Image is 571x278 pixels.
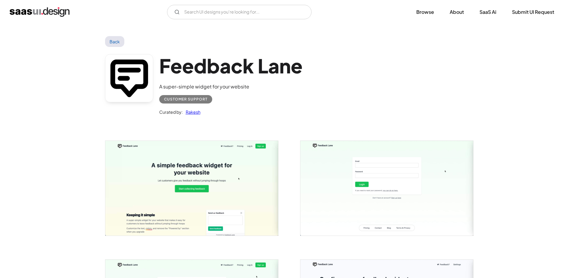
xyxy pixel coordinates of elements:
[159,108,183,116] div: Curated by:
[105,141,278,236] img: 64fab93ab37f6f9b5ae0aab6_Feedback%20Lane%20Home%20Screen.jpg
[183,108,200,116] a: Rakesh
[105,141,278,236] a: open lightbox
[505,5,561,19] a: Submit UI Request
[159,83,303,90] div: A super-simple widget for your website
[105,36,125,47] a: Back
[300,141,473,236] img: 64fab952fc3e102b1c417fa9_Feedback%20Lane%20Login.jpg
[167,5,312,19] form: Email Form
[472,5,504,19] a: SaaS Ai
[442,5,471,19] a: About
[159,54,303,77] h1: Feedback Lane
[300,141,473,236] a: open lightbox
[164,96,207,103] div: Customer Support
[409,5,441,19] a: Browse
[10,7,70,17] a: home
[167,5,312,19] input: Search UI designs you're looking for...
